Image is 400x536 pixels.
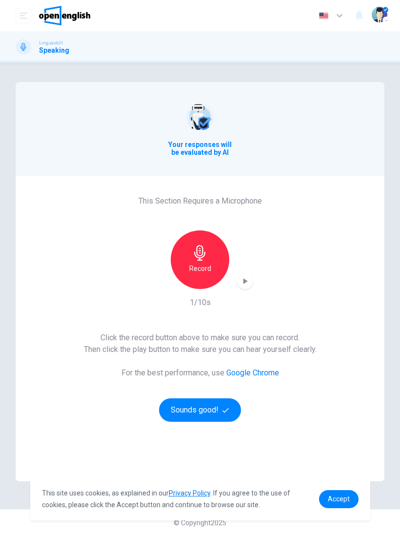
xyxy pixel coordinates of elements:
button: open mobile menu [16,8,31,23]
img: Profile picture [372,7,387,22]
button: Sounds good! [159,398,241,422]
button: Record [171,230,229,289]
span: Accept [328,495,350,503]
a: Google Chrome [226,368,279,377]
h6: Click the record button above to make sure you can record. Then click the play button to make sur... [84,332,317,355]
span: Linguaskill [39,40,63,46]
span: Your responses will be evaluated by AI [165,141,235,156]
h1: Speaking [39,46,69,54]
span: This site uses cookies, as explained in our . If you agree to the use of cookies, please click th... [42,489,290,509]
h6: 1/10s [190,297,211,309]
div: cookieconsent [30,477,370,520]
h6: For the best performance, use [121,367,279,379]
img: OpenEnglish logo [39,6,90,25]
h6: This Section Requires a Microphone [139,195,262,207]
a: Privacy Policy [169,489,210,497]
img: en [318,12,330,20]
img: robot icon [184,102,216,133]
a: dismiss cookie message [319,490,359,508]
span: © Copyright 2025 [174,519,226,527]
h6: Record [189,263,211,274]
